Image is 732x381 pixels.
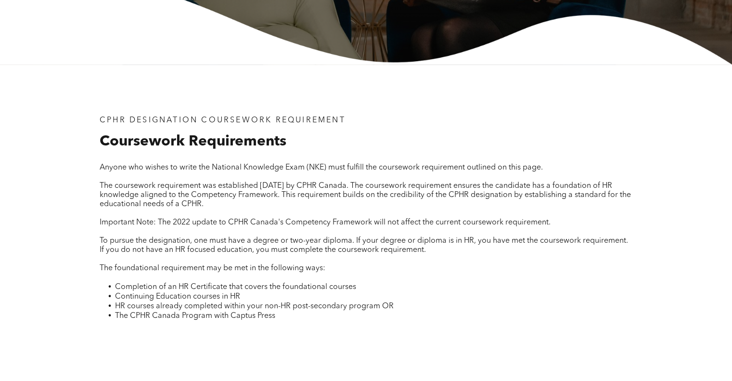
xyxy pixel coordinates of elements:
[100,182,631,208] span: The coursework requirement was established [DATE] by CPHR Canada. The coursework requirement ensu...
[100,219,551,226] span: Important Note: The 2022 update to CPHR Canada's Competency Framework will not affect the current...
[100,134,286,149] span: Coursework Requirements
[100,264,325,272] span: The foundational requirement may be met in the following ways:
[100,117,346,124] span: CPHR DESIGNATION COURSEWORK REQUIREMENT
[115,302,394,310] span: HR courses already completed within your non-HR post-secondary program OR
[115,312,275,320] span: The CPHR Canada Program with Captus Press
[100,164,543,171] span: Anyone who wishes to write the National Knowledge Exam (NKE) must fulfill the coursework requirem...
[115,283,356,291] span: Completion of an HR Certificate that covers the foundational courses
[100,237,628,254] span: To pursue the designation, one must have a degree or two-year diploma. If your degree or diploma ...
[115,293,240,301] span: Continuing Education courses in HR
